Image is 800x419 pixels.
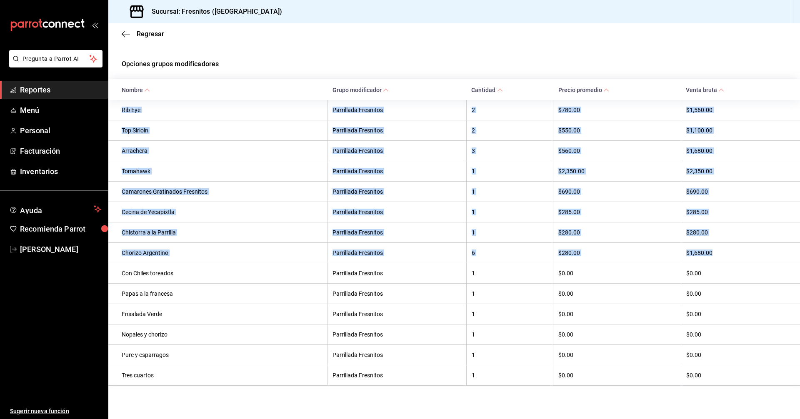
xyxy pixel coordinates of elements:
[681,120,800,140] th: $1,100.00
[122,30,164,38] button: Regresar
[558,87,609,93] span: Precio promedio
[466,344,553,365] th: 1
[20,125,101,136] span: Personal
[681,304,800,324] th: $0.00
[108,161,327,181] th: Tomahawk
[108,202,327,222] th: Cecina de Yecapixtla
[327,324,467,344] th: Parrillada Fresnitos
[327,344,467,365] th: Parrillada Fresnitos
[553,242,681,263] th: $280.00
[327,304,467,324] th: Parrillada Fresnitos
[20,84,101,95] span: Reportes
[327,222,467,242] th: Parrillada Fresnitos
[327,120,467,140] th: Parrillada Fresnitos
[553,120,681,140] th: $550.00
[137,30,164,38] span: Regresar
[681,181,800,202] th: $690.00
[327,100,467,120] th: Parrillada Fresnitos
[108,344,327,365] th: Pure y esparragos
[327,140,467,161] th: Parrillada Fresnitos
[681,100,800,120] th: $1,560.00
[145,7,282,17] h3: Sucursal: Fresnitos ([GEOGRAPHIC_DATA])
[108,100,327,120] th: Rib Eye
[681,161,800,181] th: $2,350.00
[466,222,553,242] th: 1
[466,324,553,344] th: 1
[553,344,681,365] th: $0.00
[553,324,681,344] th: $0.00
[327,181,467,202] th: Parrillada Fresnitos
[681,365,800,385] th: $0.00
[471,87,502,93] span: Cantidad
[108,120,327,140] th: Top Sirloin
[327,202,467,222] th: Parrillada Fresnitos
[10,407,101,416] span: Sugerir nueva función
[553,263,681,283] th: $0.00
[553,100,681,120] th: $780.00
[327,161,467,181] th: Parrillada Fresnitos
[553,140,681,161] th: $560.00
[681,140,800,161] th: $1,680.00
[466,365,553,385] th: 1
[9,50,102,67] button: Pregunta a Parrot AI
[681,222,800,242] th: $280.00
[466,242,553,263] th: 6
[108,324,327,344] th: Nopales y chorizo
[327,263,467,283] th: Parrillada Fresnitos
[553,161,681,181] th: $2,350.00
[681,324,800,344] th: $0.00
[466,100,553,120] th: 2
[20,223,101,234] span: Recomienda Parrot
[108,181,327,202] th: Camarones Gratinados Fresnitos
[122,87,150,93] span: Nombre
[327,365,467,385] th: Parrillada Fresnitos
[681,344,800,365] th: $0.00
[327,242,467,263] th: Parrillada Fresnitos
[553,181,681,202] th: $690.00
[20,204,90,214] span: Ayuda
[466,161,553,181] th: 1
[108,365,327,385] th: Tres cuartos
[553,365,681,385] th: $0.00
[122,49,787,79] p: Opciones grupos modificadores
[327,283,467,304] th: Parrillada Fresnitos
[22,55,90,63] span: Pregunta a Parrot AI
[681,283,800,304] th: $0.00
[681,263,800,283] th: $0.00
[20,166,101,177] span: Inventarios
[681,242,800,263] th: $1,680.00
[466,120,553,140] th: 2
[108,222,327,242] th: Chistorra a la Parrilla
[686,87,724,93] span: Venta bruta
[553,202,681,222] th: $285.00
[466,181,553,202] th: 1
[108,283,327,304] th: Papas a la francesa
[20,105,101,116] span: Menú
[466,304,553,324] th: 1
[20,145,101,157] span: Facturación
[466,202,553,222] th: 1
[553,283,681,304] th: $0.00
[553,304,681,324] th: $0.00
[20,244,101,255] span: [PERSON_NAME]
[466,283,553,304] th: 1
[92,22,98,28] button: open_drawer_menu
[553,222,681,242] th: $280.00
[108,140,327,161] th: Arrachera
[681,202,800,222] th: $285.00
[108,242,327,263] th: Chorizo Argentino
[466,263,553,283] th: 1
[332,87,389,93] span: Grupo modificador
[6,60,102,69] a: Pregunta a Parrot AI
[108,304,327,324] th: Ensalada Verde
[108,263,327,283] th: Con Chiles toreados
[466,140,553,161] th: 3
